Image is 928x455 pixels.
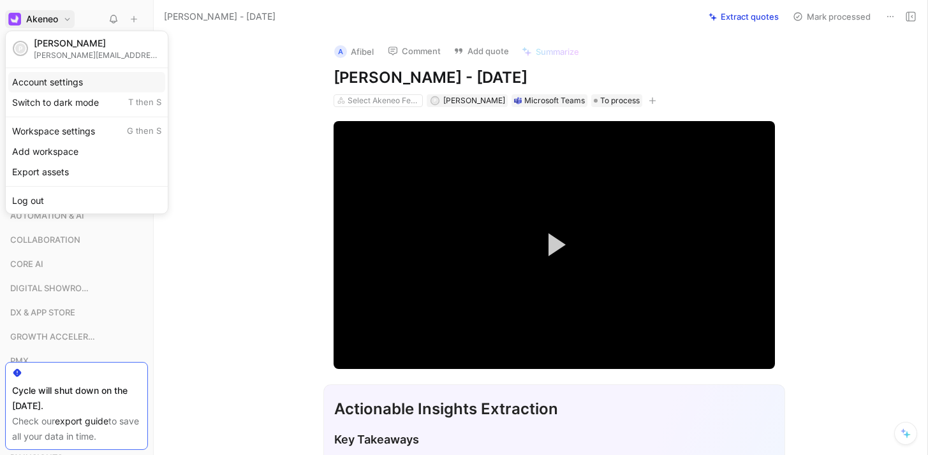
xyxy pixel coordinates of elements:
span: T then S [128,97,161,108]
span: G then S [127,126,161,137]
div: Add workspace [8,141,165,162]
div: Export assets [8,162,165,182]
div: Workspace settings [8,121,165,141]
div: Switch to dark mode [8,92,165,113]
div: Account settings [8,72,165,92]
div: Log out [8,191,165,211]
div: AkeneoAkeneo [5,31,168,214]
div: [PERSON_NAME] [34,38,161,49]
div: [PERSON_NAME][EMAIL_ADDRESS][PERSON_NAME][DOMAIN_NAME] [34,50,161,60]
div: P [14,42,27,55]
